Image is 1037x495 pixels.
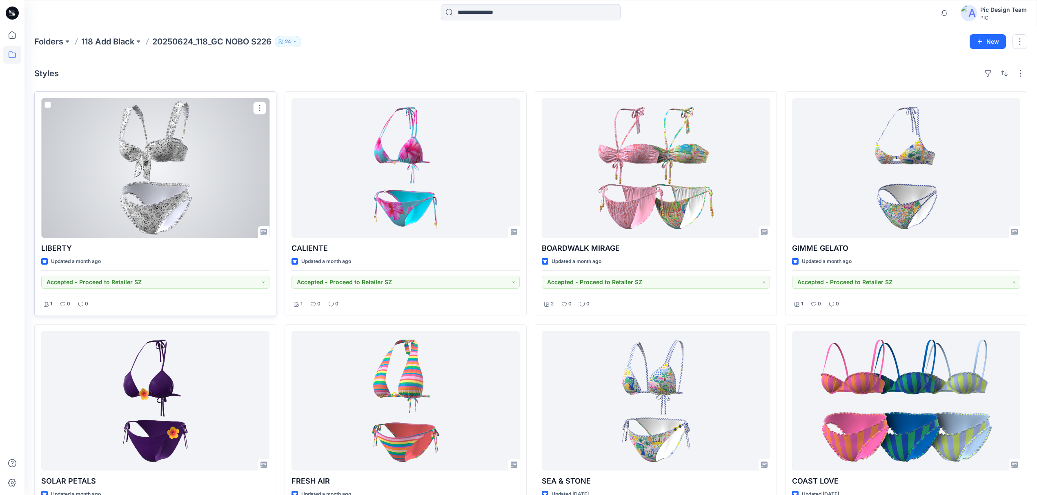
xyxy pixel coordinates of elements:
[41,243,269,254] p: LIBERTY
[34,69,59,78] h4: Styles
[152,36,271,47] p: 20250624_118_GC NOBO S226
[292,243,520,254] p: CALIENTE
[961,5,977,21] img: avatar
[292,475,520,487] p: FRESH AIR
[81,36,134,47] a: 118 Add Black
[50,300,52,308] p: 1
[552,257,601,266] p: Updated a month ago
[51,257,101,266] p: Updated a month ago
[275,36,301,47] button: 24
[41,331,269,471] a: SOLAR PETALS
[970,34,1006,49] button: New
[317,300,320,308] p: 0
[792,331,1020,471] a: COAST LOVE
[568,300,572,308] p: 0
[980,5,1027,15] div: Pic Design Team
[586,300,590,308] p: 0
[300,300,303,308] p: 1
[301,257,351,266] p: Updated a month ago
[802,257,852,266] p: Updated a month ago
[818,300,821,308] p: 0
[980,15,1027,21] div: PIC
[292,98,520,238] a: CALIENTE
[836,300,839,308] p: 0
[41,98,269,238] a: LIBERTY
[792,243,1020,254] p: GIMME GELATO
[67,300,70,308] p: 0
[34,36,63,47] a: Folders
[792,98,1020,238] a: GIMME GELATO
[41,475,269,487] p: SOLAR PETALS
[285,37,291,46] p: 24
[335,300,338,308] p: 0
[801,300,803,308] p: 1
[542,243,770,254] p: BOARDWALK MIRAGE
[542,475,770,487] p: SEA & STONE
[792,475,1020,487] p: COAST LOVE
[542,331,770,471] a: SEA & STONE
[292,331,520,471] a: FRESH AIR
[542,98,770,238] a: BOARDWALK MIRAGE
[85,300,88,308] p: 0
[551,300,554,308] p: 2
